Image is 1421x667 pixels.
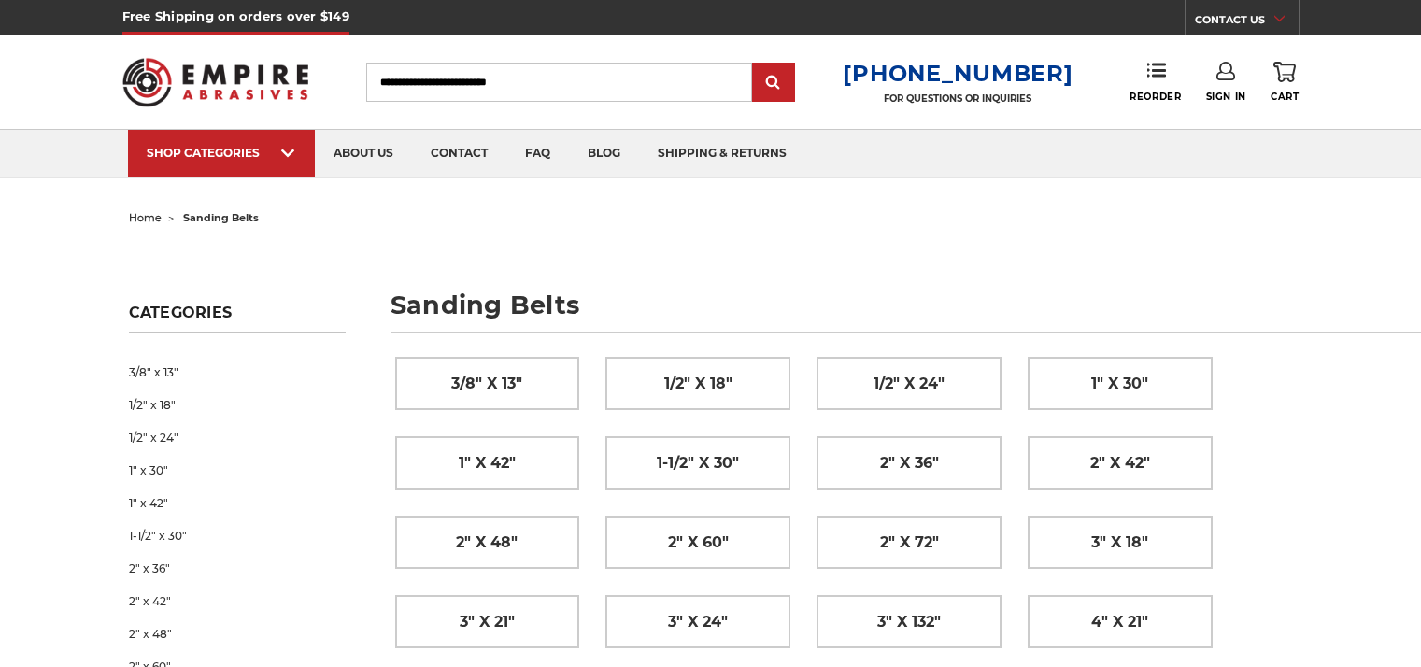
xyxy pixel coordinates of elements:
[569,130,639,177] a: blog
[1091,527,1148,559] span: 3" x 18"
[606,596,789,647] a: 3" x 24"
[396,358,579,409] a: 3/8" x 13"
[129,617,346,650] a: 2" x 48"
[843,92,1073,105] p: FOR QUESTIONS OR INQUIRIES
[1029,358,1212,409] a: 1" x 30"
[183,211,259,224] span: sanding belts
[459,447,516,479] span: 1" x 42"
[606,437,789,489] a: 1-1/2" x 30"
[129,585,346,617] a: 2" x 42"
[129,519,346,552] a: 1-1/2" x 30"
[129,304,346,333] h5: Categories
[1195,9,1299,35] a: CONTACT US
[1206,91,1246,103] span: Sign In
[1029,437,1212,489] a: 2" x 42"
[817,358,1001,409] a: 1/2" x 24"
[1130,62,1181,102] a: Reorder
[1271,91,1299,103] span: Cart
[396,517,579,568] a: 2" x 48"
[315,130,412,177] a: about us
[1090,447,1150,479] span: 2" x 42"
[817,517,1001,568] a: 2" x 72"
[1130,91,1181,103] span: Reorder
[664,368,732,400] span: 1/2" x 18"
[668,527,729,559] span: 2" x 60"
[817,437,1001,489] a: 2" x 36"
[880,447,939,479] span: 2" x 36"
[874,368,945,400] span: 1/2" x 24"
[1091,606,1148,638] span: 4" x 21"
[880,527,939,559] span: 2" x 72"
[129,552,346,585] a: 2" x 36"
[122,46,309,119] img: Empire Abrasives
[451,368,522,400] span: 3/8" x 13"
[668,606,728,638] span: 3" x 24"
[129,487,346,519] a: 1" x 42"
[460,606,515,638] span: 3" x 21"
[1091,368,1148,400] span: 1" x 30"
[755,64,792,102] input: Submit
[1029,596,1212,647] a: 4" x 21"
[817,596,1001,647] a: 3" x 132"
[396,437,579,489] a: 1" x 42"
[657,447,739,479] span: 1-1/2" x 30"
[843,60,1073,87] a: [PHONE_NUMBER]
[396,596,579,647] a: 3" x 21"
[456,527,518,559] span: 2" x 48"
[639,130,805,177] a: shipping & returns
[129,356,346,389] a: 3/8" x 13"
[877,606,941,638] span: 3" x 132"
[1029,517,1212,568] a: 3" x 18"
[412,130,506,177] a: contact
[506,130,569,177] a: faq
[129,454,346,487] a: 1" x 30"
[147,146,296,160] div: SHOP CATEGORIES
[606,358,789,409] a: 1/2" x 18"
[129,211,162,224] a: home
[129,389,346,421] a: 1/2" x 18"
[129,421,346,454] a: 1/2" x 24"
[606,517,789,568] a: 2" x 60"
[1271,62,1299,103] a: Cart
